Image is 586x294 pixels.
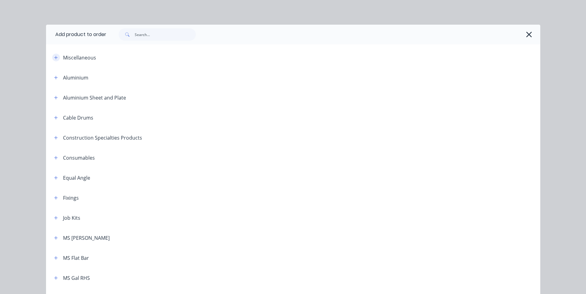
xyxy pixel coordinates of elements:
[63,94,126,101] div: Aluminium Sheet and Plate
[46,25,106,44] div: Add product to order
[63,214,80,222] div: Job Kits
[63,174,90,182] div: Equal Angle
[63,254,89,262] div: MS Flat Bar
[63,234,110,242] div: MS [PERSON_NAME]
[63,74,88,81] div: Aluminium
[63,114,93,121] div: Cable Drums
[63,194,79,202] div: Fixings
[135,28,196,41] input: Search...
[63,274,90,282] div: MS Gal RHS
[63,134,142,141] div: Construction Specialties Products
[63,54,96,61] div: Miscellaneous
[63,154,95,161] div: Consumables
